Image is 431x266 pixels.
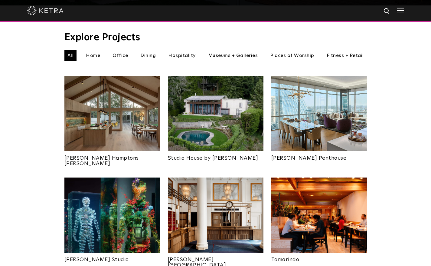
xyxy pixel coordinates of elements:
li: Places of Worship [267,50,317,61]
img: New-Project-Page-hero-(3x)_0002_TamarindoRestaurant-0001-LizKuball-HighRes [271,178,367,253]
h3: Explore Projects [64,33,367,42]
li: Hospitality [165,50,199,61]
li: Home [83,50,103,61]
img: Hamburger%20Nav.svg [397,8,404,13]
li: Office [109,50,131,61]
img: New-Project-Page-hero-(3x)_0027_0010_RiggsHotel_01_20_20_LARGE [168,178,263,253]
a: [PERSON_NAME] Hamptons [PERSON_NAME] [64,151,160,166]
a: [PERSON_NAME] Penthouse [271,151,367,161]
img: Dustin_Yellin_Ketra_Web-03-1 [64,178,160,253]
a: Studio House by [PERSON_NAME] [168,151,263,161]
img: An aerial view of Olson Kundig's Studio House in Seattle [168,76,263,151]
img: Project_Landing_Thumbnail-2022smaller [271,76,367,151]
li: Dining [137,50,159,61]
a: Tamarindo [271,253,367,262]
li: All [64,50,77,61]
img: search icon [383,8,391,15]
li: Museums + Galleries [205,50,261,61]
li: Fitness + Retail [324,50,367,61]
a: [PERSON_NAME] Studio [64,253,160,262]
img: ketra-logo-2019-white [27,6,64,15]
img: Project_Landing_Thumbnail-2021 [64,76,160,151]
